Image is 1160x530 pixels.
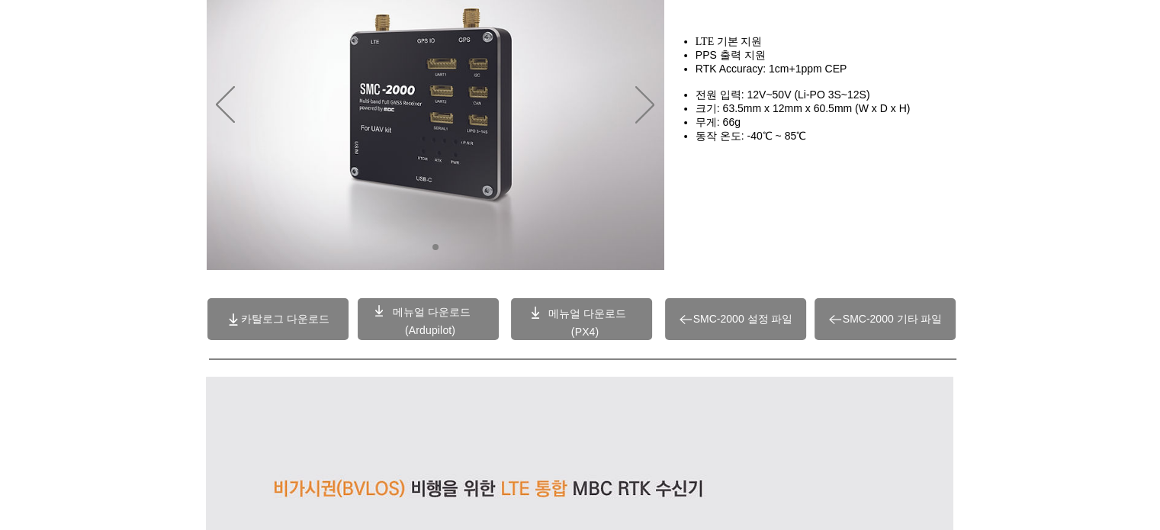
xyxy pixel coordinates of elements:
a: 메뉴얼 다운로드 [392,306,471,318]
a: (PX4) [571,326,599,338]
span: RTK Accuracy: 1cm+1ppm CEP [696,63,847,75]
nav: 슬라이드 [426,244,444,250]
a: (Ardupilot) [405,324,455,336]
span: SMC-2000 기타 파일 [843,313,943,326]
iframe: Wix Chat [878,126,1160,530]
button: 이전 [216,86,235,126]
span: 크기: 63.5mm x 12mm x 60.5mm (W x D x H) [696,102,911,114]
a: 01 [432,244,439,250]
span: 전원 입력: 12V~50V (Li-PO 3S~12S) [696,88,870,101]
button: 다음 [635,86,654,126]
a: SMC-2000 설정 파일 [665,298,806,340]
span: 동작 온도: -40℃ ~ 85℃ [696,130,806,142]
a: 카탈로그 다운로드 [207,298,349,340]
a: SMC-2000 기타 파일 [815,298,956,340]
span: 무게: 66g [696,116,741,128]
span: SMC-2000 설정 파일 [693,313,793,326]
span: 카탈로그 다운로드 [241,313,329,326]
a: 메뉴얼 다운로드 [548,307,626,320]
